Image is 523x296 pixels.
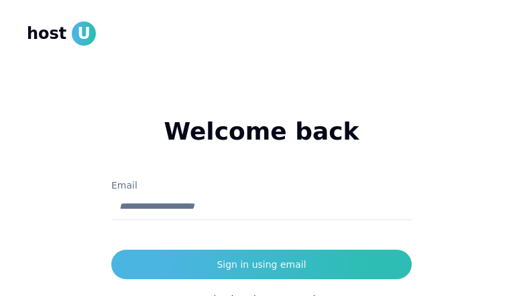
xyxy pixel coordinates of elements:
[111,250,412,279] button: Sign in using email
[27,21,96,46] a: hostU
[217,258,306,271] div: Sign in using email
[72,21,96,46] span: U
[111,180,137,191] label: Email
[27,23,66,44] span: host
[111,118,412,145] h1: Welcome back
